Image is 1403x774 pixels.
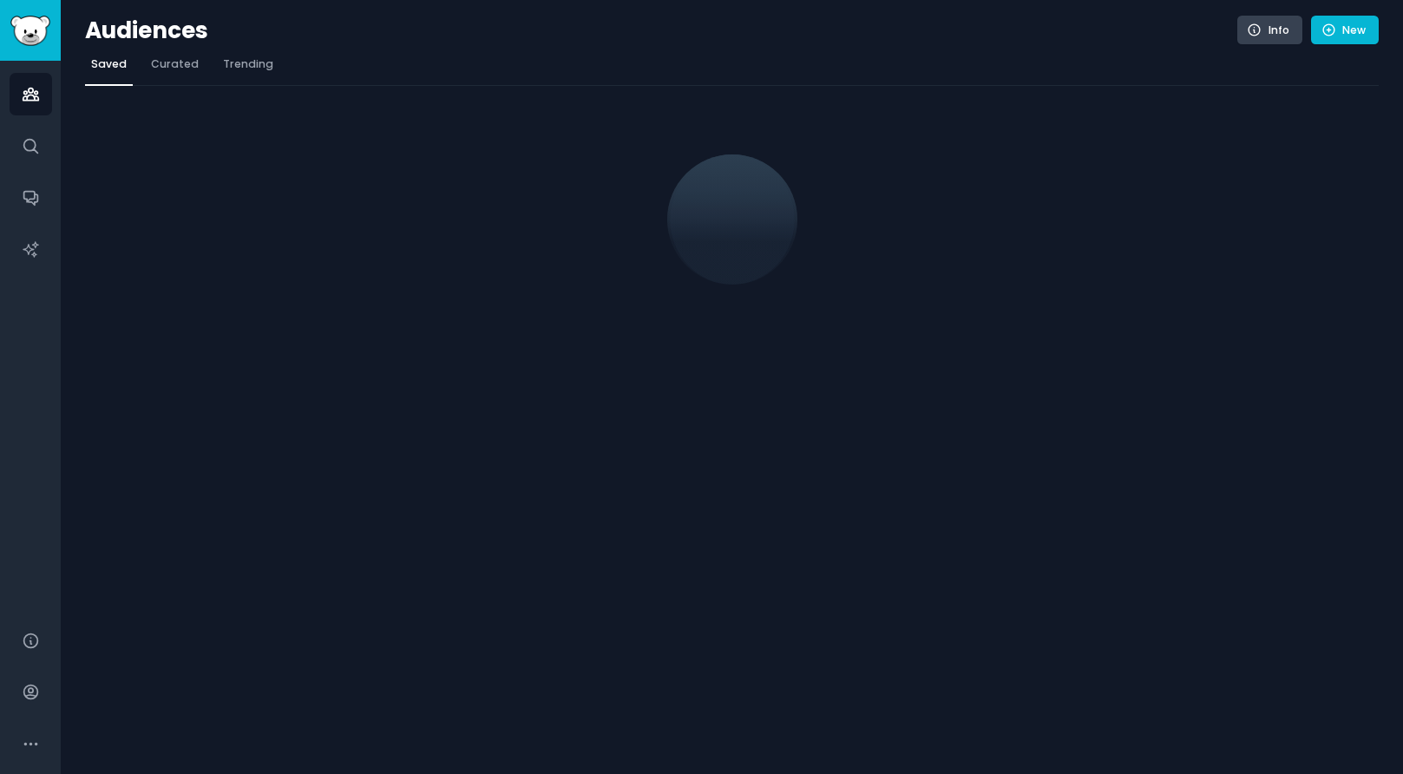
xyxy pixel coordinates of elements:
[85,50,133,86] a: Saved
[1311,16,1379,45] a: New
[1237,16,1302,45] a: Info
[91,56,127,72] span: Saved
[85,16,1237,44] h2: Audiences
[223,56,273,72] span: Trending
[151,56,199,72] span: Curated
[145,50,205,86] a: Curated
[217,50,279,86] a: Trending
[10,16,50,46] img: GummySearch logo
